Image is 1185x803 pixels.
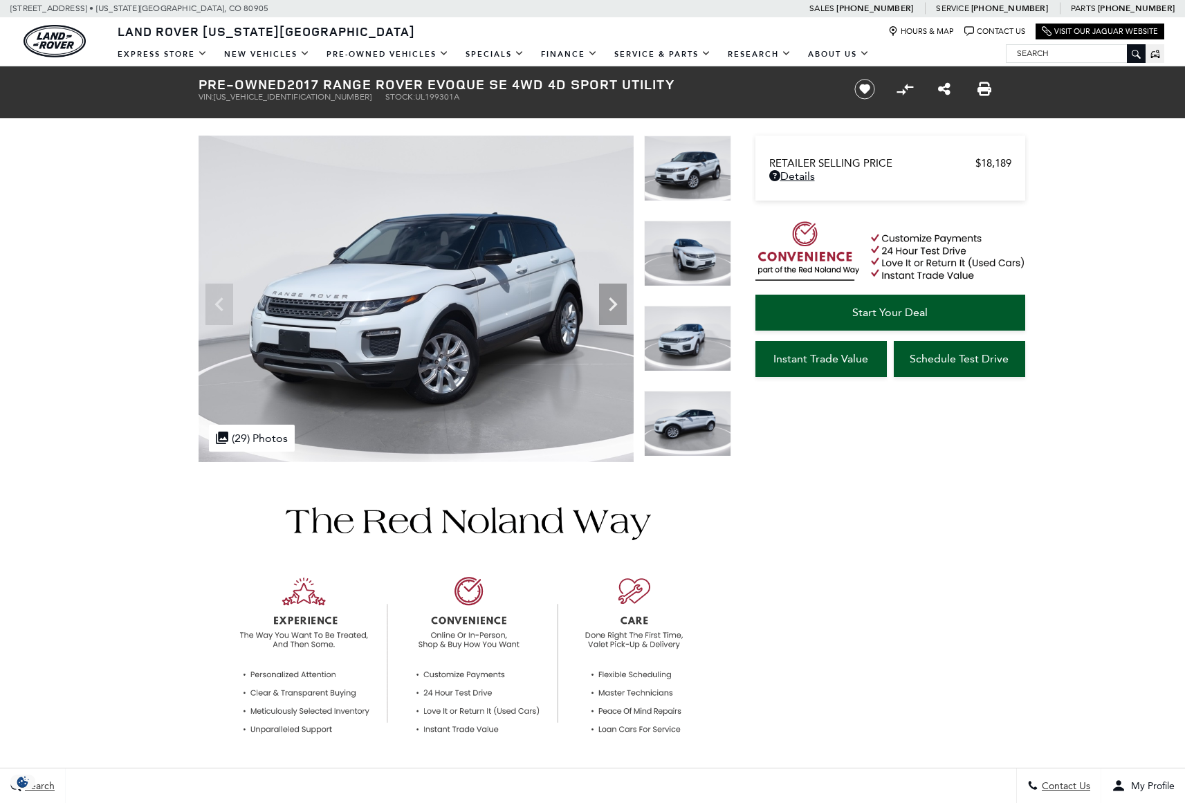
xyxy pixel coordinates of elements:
[318,42,457,66] a: Pre-Owned Vehicles
[977,81,991,98] a: Print this Pre-Owned 2017 Range Rover Evoque SE 4WD 4D Sport Utility
[1007,45,1145,62] input: Search
[769,157,1011,169] a: Retailer Selling Price $18,189
[24,25,86,57] img: Land Rover
[644,136,731,201] img: Used 2017 Fuji White Land Rover SE image 1
[719,42,800,66] a: Research
[199,92,214,102] span: VIN:
[910,352,1009,365] span: Schedule Test Drive
[199,77,832,92] h1: 2017 Range Rover Evoque SE 4WD 4D Sport Utility
[936,3,968,13] span: Service
[199,136,634,462] img: Used 2017 Fuji White Land Rover SE image 1
[938,81,950,98] a: Share this Pre-Owned 2017 Range Rover Evoque SE 4WD 4D Sport Utility
[964,26,1025,37] a: Contact Us
[1071,3,1096,13] span: Parts
[800,42,878,66] a: About Us
[199,75,287,93] strong: Pre-Owned
[109,23,423,39] a: Land Rover [US_STATE][GEOGRAPHIC_DATA]
[773,352,868,365] span: Instant Trade Value
[1098,3,1175,14] a: [PHONE_NUMBER]
[849,78,880,100] button: Save vehicle
[888,26,954,37] a: Hours & Map
[1038,780,1090,792] span: Contact Us
[118,23,415,39] span: Land Rover [US_STATE][GEOGRAPHIC_DATA]
[457,42,533,66] a: Specials
[599,284,627,325] div: Next
[769,169,1011,183] a: Details
[1042,26,1158,37] a: Visit Our Jaguar Website
[216,42,318,66] a: New Vehicles
[644,221,731,286] img: Used 2017 Fuji White Land Rover SE image 2
[385,92,415,102] span: Stock:
[971,3,1048,14] a: [PHONE_NUMBER]
[109,42,878,66] nav: Main Navigation
[975,157,1011,169] span: $18,189
[214,92,371,102] span: [US_VEHICLE_IDENTIFICATION_NUMBER]
[894,79,915,100] button: Compare vehicle
[644,391,731,456] img: Used 2017 Fuji White Land Rover SE image 4
[415,92,459,102] span: UL199301A
[7,775,39,789] section: Click to Open Cookie Consent Modal
[755,295,1025,331] a: Start Your Deal
[606,42,719,66] a: Service & Parts
[7,775,39,789] img: Opt-Out Icon
[109,42,216,66] a: EXPRESS STORE
[1126,780,1175,792] span: My Profile
[755,341,887,377] a: Instant Trade Value
[24,25,86,57] a: land-rover
[852,306,928,319] span: Start Your Deal
[1101,768,1185,803] button: Open user profile menu
[809,3,834,13] span: Sales
[894,341,1025,377] a: Schedule Test Drive
[644,306,731,371] img: Used 2017 Fuji White Land Rover SE image 3
[769,157,975,169] span: Retailer Selling Price
[209,425,295,452] div: (29) Photos
[10,3,268,13] a: [STREET_ADDRESS] • [US_STATE][GEOGRAPHIC_DATA], CO 80905
[836,3,913,14] a: [PHONE_NUMBER]
[533,42,606,66] a: Finance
